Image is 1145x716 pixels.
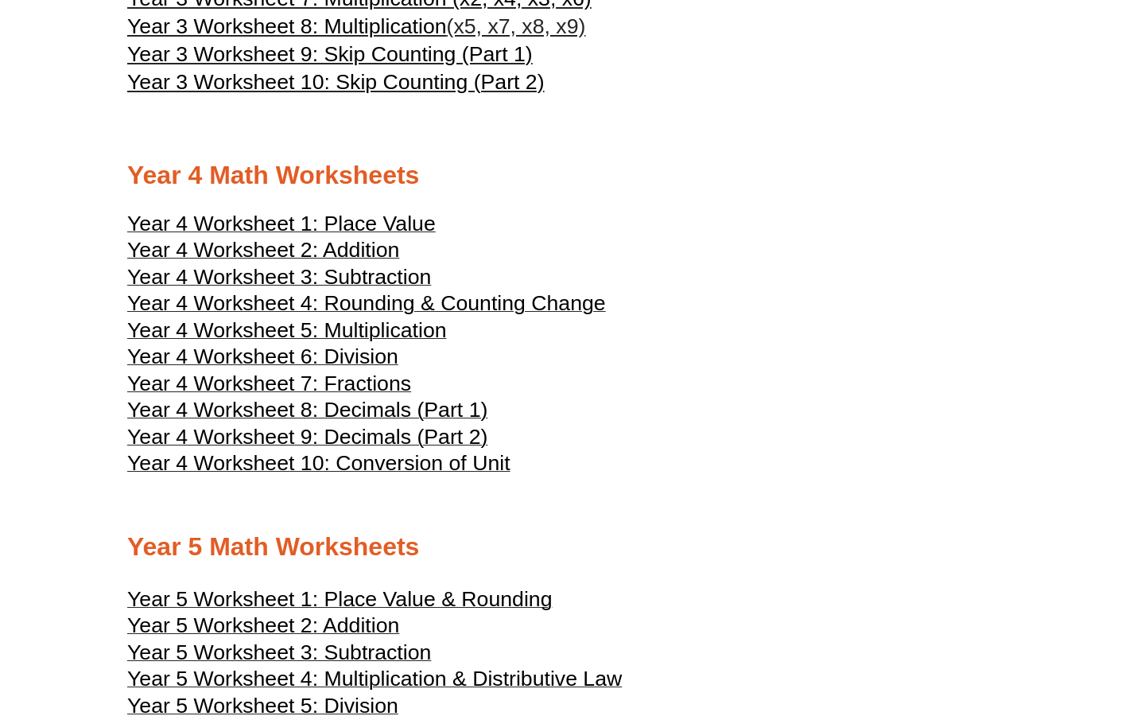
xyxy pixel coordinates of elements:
a: Year 4 Worksheet 1: Place Value [127,219,436,235]
a: Year 4 Worksheet 3: Subtraction [127,272,431,288]
span: Year 4 Worksheet 10: Conversion of Unit [127,451,510,475]
span: Year 4 Worksheet 9: Decimals (Part 2) [127,425,487,449]
span: Year 4 Worksheet 4: Rounding & Counting Change [127,291,606,315]
a: Year 3 Worksheet 9: Skip Counting (Part 1) [127,41,533,68]
span: Year 5 Worksheet 3: Subtraction [127,640,431,664]
h2: Year 5 Math Worksheets [127,531,1018,564]
span: Year 3 Worksheet 10: Skip Counting (Part 2) [127,70,545,94]
a: Year 4 Worksheet 6: Division [127,352,398,368]
a: Year 3 Worksheet 8: Multiplication(x5, x7, x8, x9) [127,13,585,41]
a: Year 4 Worksheet 2: Addition [127,245,399,261]
span: Year 3 Worksheet 8: Multiplication [127,14,447,38]
a: Year 5 Worksheet 3: Subtraction [127,648,431,663]
a: Year 5 Worksheet 4: Multiplication & Distributive Law [127,674,622,690]
a: Year 5 Worksheet 1: Place Value & Rounding [127,594,552,610]
a: Year 4 Worksheet 7: Fractions [127,379,411,395]
a: Year 4 Worksheet 5: Multiplication [127,325,447,341]
span: Year 3 Worksheet 9: Skip Counting (Part 1) [127,42,533,66]
span: Year 5 Worksheet 4: Multiplication & Distributive Law [127,667,622,691]
iframe: Chat Widget [872,536,1145,716]
span: Year 5 Worksheet 2: Addition [127,613,399,637]
a: Year 5 Worksheet 2: Addition [127,621,399,636]
a: Year 4 Worksheet 4: Rounding & Counting Change [127,298,606,314]
a: Year 4 Worksheet 10: Conversion of Unit [127,458,510,474]
a: Year 4 Worksheet 8: Decimals (Part 1) [127,405,487,421]
span: Year 4 Worksheet 3: Subtraction [127,265,431,289]
a: Year 3 Worksheet 10: Skip Counting (Part 2) [127,68,545,96]
span: Year 4 Worksheet 7: Fractions [127,372,411,395]
span: (x5, x7, x8, x9) [447,14,586,38]
h2: Year 4 Math Worksheets [127,159,1018,193]
span: Year 4 Worksheet 5: Multiplication [127,318,447,342]
span: Year 4 Worksheet 1: Place Value [127,212,436,235]
a: Year 4 Worksheet 9: Decimals (Part 2) [127,432,487,448]
span: Year 4 Worksheet 2: Addition [127,238,399,262]
span: Year 4 Worksheet 6: Division [127,344,398,368]
span: Year 5 Worksheet 1: Place Value & Rounding [127,587,552,611]
span: Year 4 Worksheet 8: Decimals (Part 1) [127,398,487,422]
